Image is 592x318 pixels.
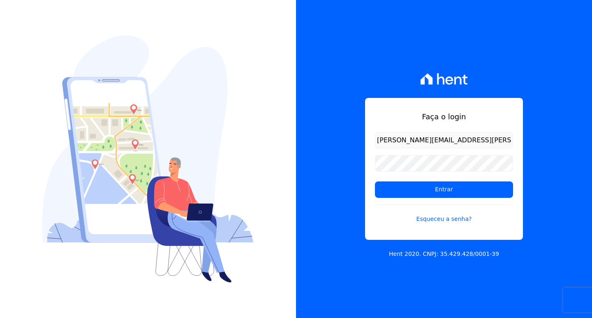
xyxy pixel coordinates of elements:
input: Email [375,132,513,149]
h1: Faça o login [375,111,513,122]
p: Hent 2020. CNPJ: 35.429.428/0001-39 [389,250,499,258]
input: Entrar [375,181,513,198]
img: Login [42,35,254,283]
a: Esqueceu a senha? [375,204,513,223]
